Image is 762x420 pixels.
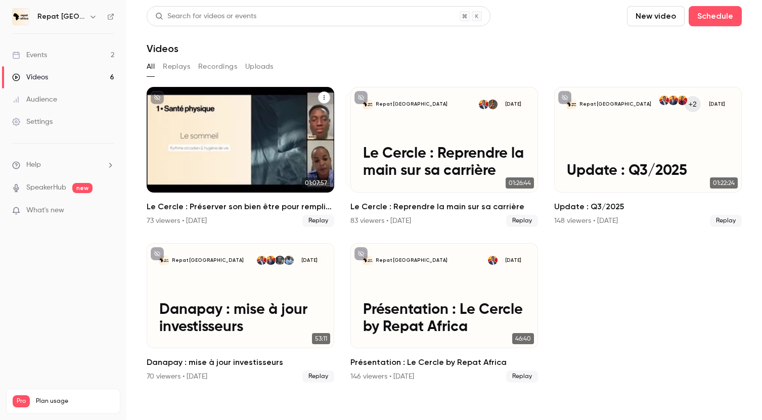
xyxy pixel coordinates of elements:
[705,100,729,109] span: [DATE]
[275,256,285,265] img: Moussa Dembele
[12,117,53,127] div: Settings
[350,243,538,383] li: Présentation : Le Cercle by Repat Africa
[12,50,47,60] div: Events
[350,87,538,227] a: Le Cercle : Reprendre la main sur sa carrièreRepat [GEOGRAPHIC_DATA]Hannah DehauteurKara Diaby[DA...
[302,177,330,189] span: 01:07:57
[12,72,48,82] div: Videos
[147,243,334,383] li: Danapay : mise à jour investisseurs
[297,256,322,265] span: [DATE]
[37,12,85,22] h6: Repat [GEOGRAPHIC_DATA]
[678,96,687,105] img: Fatoumata Dia
[36,397,114,405] span: Plan usage
[710,177,738,189] span: 01:22:24
[350,243,538,383] a: Présentation : Le Cercle by Repat AfricaRepat [GEOGRAPHIC_DATA]Kara Diaby[DATE]Présentation : Le ...
[579,101,651,108] p: Repat [GEOGRAPHIC_DATA]
[659,96,669,105] img: Kara Diaby
[147,87,334,227] li: Le Cercle : Préserver son bien être pour remplir ses objectifs
[488,256,498,265] img: Kara Diaby
[354,247,368,260] button: unpublished
[172,257,244,264] p: Repat [GEOGRAPHIC_DATA]
[147,216,207,226] div: 73 viewers • [DATE]
[567,163,729,180] p: Update : Q3/2025
[354,91,368,104] button: unpublished
[558,91,571,104] button: unpublished
[13,395,30,407] span: Pro
[350,87,538,227] li: Le Cercle : Reprendre la main sur sa carrière
[147,87,334,227] a: 01:07:57Le Cercle : Préserver son bien être pour remplir ses objectifs73 viewers • [DATE]Replay
[147,243,334,383] a: Danapay : mise à jour investisseursRepat [GEOGRAPHIC_DATA]Demba DembeleMoussa DembeleMounir Telka...
[12,160,114,170] li: help-dropdown-opener
[147,59,155,75] button: All
[363,302,525,336] p: Présentation : Le Cercle by Repat Africa
[26,182,66,193] a: SpeakerHub
[26,205,64,216] span: What's new
[147,87,742,383] ul: Videos
[257,256,266,265] img: Kara Diaby
[668,96,678,105] img: Mounir Telkass
[12,95,57,105] div: Audience
[163,59,190,75] button: Replays
[151,91,164,104] button: unpublished
[554,87,742,227] li: Update : Q3/2025
[198,59,237,75] button: Recordings
[363,146,525,179] p: Le Cercle : Reprendre la main sur sa carrière
[151,247,164,260] button: unpublished
[501,256,525,265] span: [DATE]
[350,201,538,213] h2: Le Cercle : Reprendre la main sur sa carrière
[302,370,334,383] span: Replay
[266,256,276,265] img: Mounir Telkass
[689,6,742,26] button: Schedule
[376,101,447,108] p: Repat [GEOGRAPHIC_DATA]
[506,215,538,227] span: Replay
[488,100,498,109] img: Hannah Dehauteur
[147,42,178,55] h1: Videos
[512,333,534,344] span: 46:40
[302,215,334,227] span: Replay
[710,215,742,227] span: Replay
[147,371,207,382] div: 70 viewers • [DATE]
[350,371,414,382] div: 146 viewers • [DATE]
[13,9,29,25] img: Repat Africa
[363,100,373,109] img: Le Cercle : Reprendre la main sur sa carrière
[155,11,256,22] div: Search for videos or events
[72,183,93,193] span: new
[567,100,576,109] img: Update : Q3/2025
[684,95,702,113] div: +2
[26,160,41,170] span: Help
[363,256,373,265] img: Présentation : Le Cercle by Repat Africa
[147,356,334,368] h2: Danapay : mise à jour investisseurs
[350,356,538,368] h2: Présentation : Le Cercle by Repat Africa
[376,257,447,264] p: Repat [GEOGRAPHIC_DATA]
[159,256,169,265] img: Danapay : mise à jour investisseurs
[159,302,322,336] p: Danapay : mise à jour investisseurs
[312,333,330,344] span: 53:11
[350,216,411,226] div: 83 viewers • [DATE]
[506,177,534,189] span: 01:26:44
[501,100,525,109] span: [DATE]
[102,206,114,215] iframe: Noticeable Trigger
[147,201,334,213] h2: Le Cercle : Préserver son bien être pour remplir ses objectifs
[479,100,488,109] img: Kara Diaby
[627,6,685,26] button: New video
[554,87,742,227] a: Update : Q3/2025Repat [GEOGRAPHIC_DATA]+2Fatoumata DiaMounir TelkassKara Diaby[DATE]Update : Q3/2...
[554,201,742,213] h2: Update : Q3/2025
[506,370,538,383] span: Replay
[554,216,618,226] div: 148 viewers • [DATE]
[147,6,742,414] section: Videos
[284,256,294,265] img: Demba Dembele
[245,59,274,75] button: Uploads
